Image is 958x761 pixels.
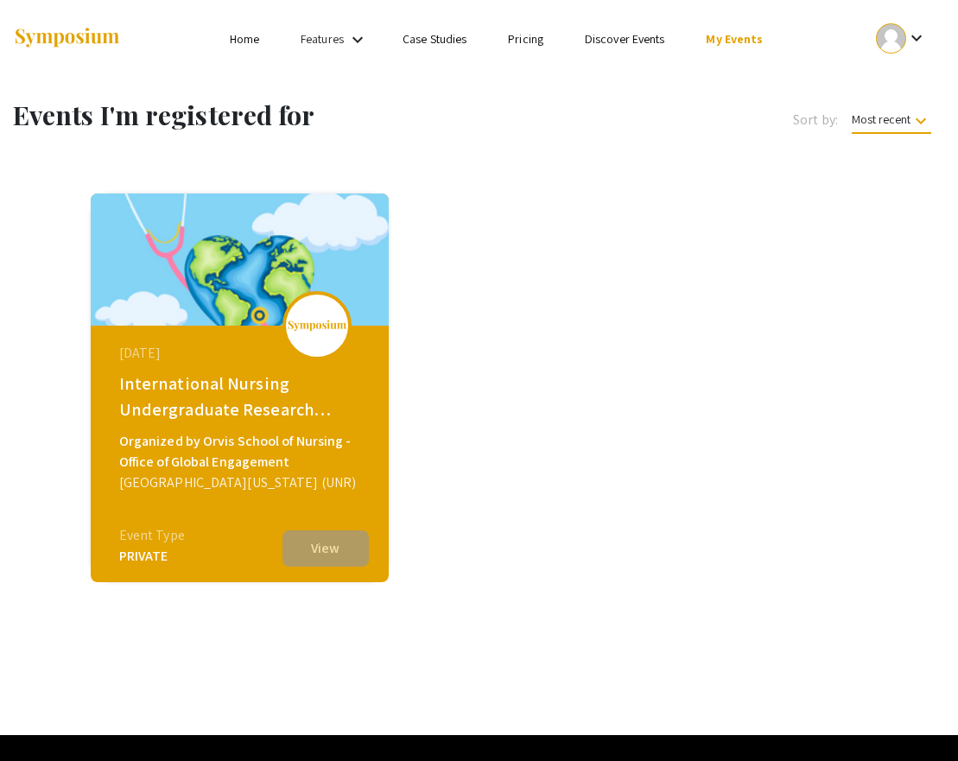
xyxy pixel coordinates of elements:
[301,31,344,47] a: Features
[13,27,121,50] img: Symposium by ForagerOne
[910,111,931,131] mat-icon: keyboard_arrow_down
[838,104,945,135] button: Most recent
[119,546,185,567] div: PRIVATE
[13,683,73,748] iframe: Chat
[585,31,665,47] a: Discover Events
[508,31,543,47] a: Pricing
[852,111,931,134] span: Most recent
[403,31,466,47] a: Case Studies
[13,99,546,130] h1: Events I'm registered for
[119,343,365,364] div: [DATE]
[793,110,838,130] span: Sort by:
[287,320,347,332] img: logo_v2.png
[347,29,368,50] mat-icon: Expand Features list
[282,530,369,567] button: View
[119,431,365,472] div: Organized by Orvis School of Nursing - Office of Global Engagement
[119,525,185,546] div: Event Type
[91,193,389,326] img: global-connections-in-nursing-philippines-neva_eventCoverPhoto_3453dd__thumb.png
[706,31,763,47] a: My Events
[906,28,927,48] mat-icon: Expand account dropdown
[230,31,259,47] a: Home
[858,19,945,58] button: Expand account dropdown
[119,371,365,422] div: International Nursing Undergraduate Research Symposium (INURS)
[119,472,365,493] div: [GEOGRAPHIC_DATA][US_STATE] (UNR)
